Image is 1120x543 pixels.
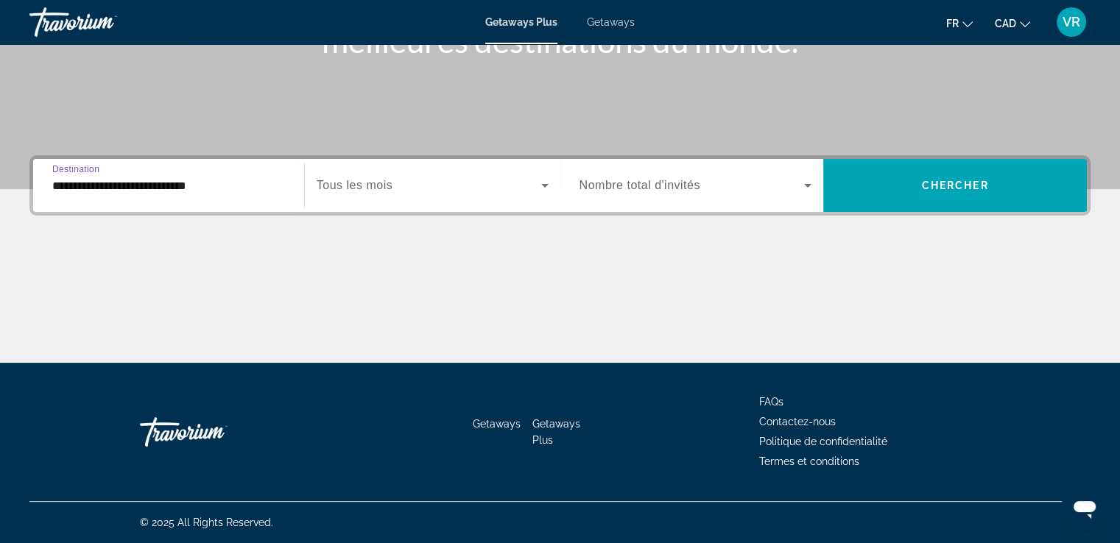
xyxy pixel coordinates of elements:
a: Contactez-nous [759,416,836,427]
span: VR [1063,15,1080,29]
span: Destination [52,164,99,174]
a: Travorium [140,410,287,454]
button: User Menu [1052,7,1091,38]
a: Getaways Plus [532,418,580,446]
a: Getaways Plus [485,16,557,28]
div: Search widget [33,159,1087,212]
button: Chercher [823,159,1087,212]
span: CAD [995,18,1016,29]
a: Termes et conditions [759,455,859,467]
a: Travorium [29,3,177,41]
iframe: Bouton de lancement de la fenêtre de messagerie [1061,484,1108,531]
button: Change currency [995,13,1030,34]
span: © 2025 All Rights Reserved. [140,517,273,528]
a: Politique de confidentialité [759,436,887,447]
a: Getaways [473,418,521,430]
span: Tous les mois [317,179,392,191]
a: Getaways [587,16,635,28]
span: Chercher [922,180,989,191]
span: Nombre total d'invités [580,179,700,191]
span: fr [946,18,959,29]
a: FAQs [759,396,783,408]
button: Change language [946,13,973,34]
